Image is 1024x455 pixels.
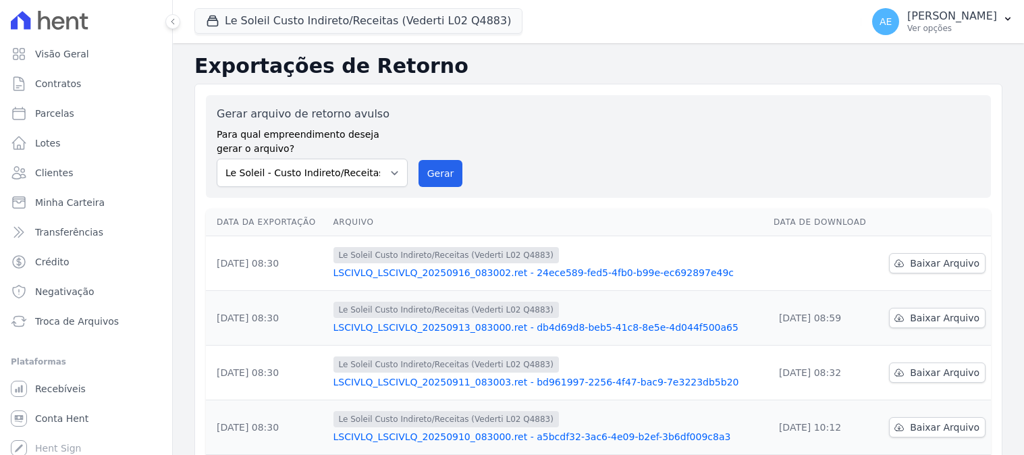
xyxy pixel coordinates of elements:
button: Le Soleil Custo Indireto/Receitas (Vederti L02 Q4883) [194,8,522,34]
span: Lotes [35,136,61,150]
button: AE [PERSON_NAME] Ver opções [861,3,1024,41]
a: Transferências [5,219,167,246]
td: [DATE] 08:30 [206,291,328,346]
span: Le Soleil Custo Indireto/Receitas (Vederti L02 Q4883) [333,411,559,427]
span: Baixar Arquivo [910,421,979,434]
span: Minha Carteira [35,196,105,209]
span: Le Soleil Custo Indireto/Receitas (Vederti L02 Q4883) [333,356,559,373]
span: Recebíveis [35,382,86,396]
a: Crédito [5,248,167,275]
td: [DATE] 10:12 [768,400,878,455]
a: Troca de Arquivos [5,308,167,335]
div: Plataformas [11,354,161,370]
a: Parcelas [5,100,167,127]
a: Baixar Arquivo [889,417,986,437]
a: Visão Geral [5,41,167,68]
span: Troca de Arquivos [35,315,119,328]
p: [PERSON_NAME] [907,9,997,23]
td: [DATE] 08:59 [768,291,878,346]
th: Data de Download [768,209,878,236]
span: Contratos [35,77,81,90]
a: Baixar Arquivo [889,363,986,383]
span: Conta Hent [35,412,88,425]
a: Recebíveis [5,375,167,402]
span: Baixar Arquivo [910,311,979,325]
a: Minha Carteira [5,189,167,216]
a: Contratos [5,70,167,97]
span: Negativação [35,285,95,298]
a: Baixar Arquivo [889,253,986,273]
th: Data da Exportação [206,209,328,236]
a: Clientes [5,159,167,186]
a: Negativação [5,278,167,305]
p: Ver opções [907,23,997,34]
a: LSCIVLQ_LSCIVLQ_20250916_083002.ret - 24ece589-fed5-4fb0-b99e-ec692897e49c [333,266,763,279]
button: Gerar [419,160,463,187]
span: Visão Geral [35,47,89,61]
span: Baixar Arquivo [910,257,979,270]
a: LSCIVLQ_LSCIVLQ_20250910_083000.ret - a5bcdf32-3ac6-4e09-b2ef-3b6df009c8a3 [333,430,763,444]
a: LSCIVLQ_LSCIVLQ_20250911_083003.ret - bd961997-2256-4f47-bac9-7e3223db5b20 [333,375,763,389]
a: Conta Hent [5,405,167,432]
span: Le Soleil Custo Indireto/Receitas (Vederti L02 Q4883) [333,302,559,318]
label: Gerar arquivo de retorno avulso [217,106,408,122]
span: Parcelas [35,107,74,120]
label: Para qual empreendimento deseja gerar o arquivo? [217,122,408,156]
td: [DATE] 08:30 [206,346,328,400]
td: [DATE] 08:32 [768,346,878,400]
th: Arquivo [328,209,768,236]
a: Lotes [5,130,167,157]
a: LSCIVLQ_LSCIVLQ_20250913_083000.ret - db4d69d8-beb5-41c8-8e5e-4d044f500a65 [333,321,763,334]
span: Transferências [35,225,103,239]
td: [DATE] 08:30 [206,236,328,291]
span: Le Soleil Custo Indireto/Receitas (Vederti L02 Q4883) [333,247,559,263]
a: Baixar Arquivo [889,308,986,328]
td: [DATE] 08:30 [206,400,328,455]
span: AE [880,17,892,26]
span: Crédito [35,255,70,269]
h2: Exportações de Retorno [194,54,1002,78]
span: Clientes [35,166,73,180]
span: Baixar Arquivo [910,366,979,379]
